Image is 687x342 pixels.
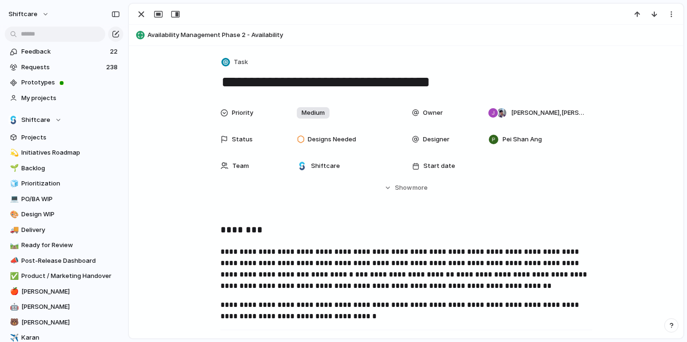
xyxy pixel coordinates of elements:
span: Team [232,161,249,171]
a: Feedback22 [5,45,123,59]
div: 🐻 [10,317,17,328]
button: 🛤️ [9,240,18,250]
button: Showmore [220,179,592,196]
a: 🤖[PERSON_NAME] [5,300,123,314]
a: Requests238 [5,60,123,74]
button: 🎨 [9,210,18,219]
span: Status [232,135,253,144]
button: 🍎 [9,287,18,296]
span: Feedback [21,47,107,56]
a: My projects [5,91,123,105]
span: [PERSON_NAME] [21,287,120,296]
button: Task [220,55,251,69]
span: Product / Marketing Handover [21,271,120,281]
span: Availability Management Phase 2 - Availability [147,30,679,40]
button: shiftcare [4,7,54,22]
button: 🐻 [9,318,18,327]
div: ✅ [10,271,17,282]
span: [PERSON_NAME] [21,302,120,312]
span: Start date [423,161,455,171]
a: 🧊Prioritization [5,176,123,191]
a: 🚚Delivery [5,223,123,237]
span: Requests [21,63,103,72]
a: 🐻[PERSON_NAME] [5,315,123,330]
span: Designs Needed [308,135,356,144]
span: [PERSON_NAME] [21,318,120,327]
a: ✅Product / Marketing Handover [5,269,123,283]
span: 22 [110,47,119,56]
button: 📣 [9,256,18,266]
div: 🍎 [10,286,17,297]
span: Delivery [21,225,120,235]
div: 🌱 [10,163,17,174]
span: Initiatives Roadmap [21,148,120,157]
a: 💻PO/BA WIP [5,192,123,206]
span: PO/BA WIP [21,194,120,204]
span: Design WIP [21,210,120,219]
a: 🌱Backlog [5,161,123,176]
a: Prototypes [5,75,123,90]
a: 🛤️Ready for Review [5,238,123,252]
a: 💫Initiatives Roadmap [5,146,123,160]
span: Shiftcare [311,161,340,171]
span: 238 [106,63,119,72]
button: 💫 [9,148,18,157]
span: Backlog [21,164,120,173]
button: Shiftcare [5,113,123,127]
a: Projects [5,130,123,145]
span: Priority [232,108,253,118]
div: 💫 [10,148,17,158]
div: 🧊 [10,178,17,189]
span: Owner [423,108,443,118]
span: more [412,183,428,193]
div: 💻 [10,194,17,204]
span: Designer [423,135,449,144]
div: 📣 [10,255,17,266]
a: 📣Post-Release Dashboard [5,254,123,268]
span: Prioritization [21,179,120,188]
span: shiftcare [9,9,37,19]
span: My projects [21,93,120,103]
span: Ready for Review [21,240,120,250]
button: 🧊 [9,179,18,188]
button: 🌱 [9,164,18,173]
span: Prototypes [21,78,120,87]
div: 🎨 [10,209,17,220]
div: 🚚 [10,224,17,235]
span: Projects [21,133,120,142]
span: Shiftcare [21,115,50,125]
button: 🚚 [9,225,18,235]
span: Post-Release Dashboard [21,256,120,266]
span: Medium [302,108,325,118]
span: [PERSON_NAME] , [PERSON_NAME] [511,108,584,118]
button: Availability Management Phase 2 - Availability [133,28,679,43]
span: Task [234,57,248,67]
button: ✅ [9,271,18,281]
div: 🛤️ [10,240,17,251]
a: 🎨Design WIP [5,207,123,222]
button: 💻 [9,194,18,204]
button: 🤖 [9,302,18,312]
span: Show [395,183,412,193]
span: Pei Shan Ang [503,135,542,144]
div: 🤖 [10,302,17,313]
a: 🍎[PERSON_NAME] [5,285,123,299]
